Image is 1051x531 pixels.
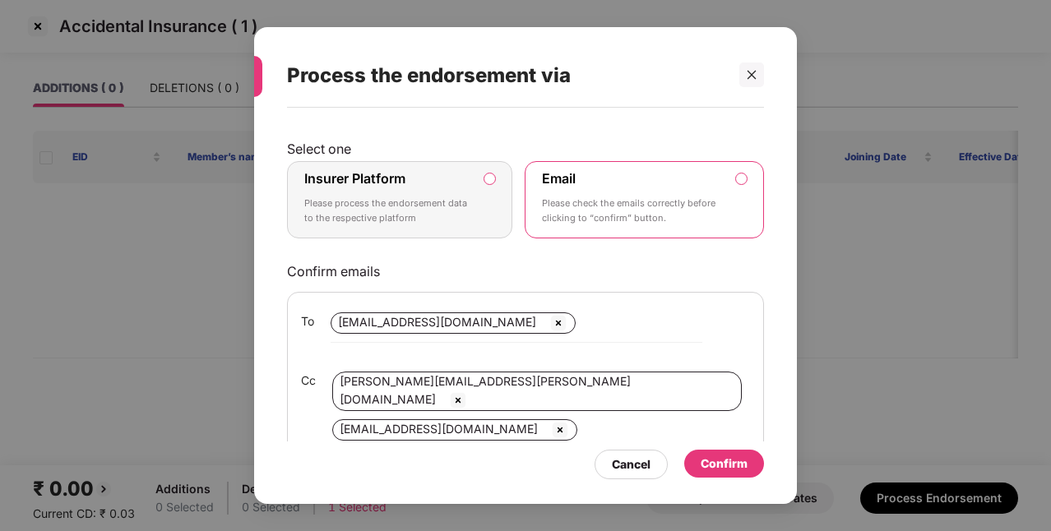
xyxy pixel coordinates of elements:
input: Insurer PlatformPlease process the endorsement data to the respective platform [484,173,495,184]
span: [EMAIL_ADDRESS][DOMAIN_NAME] [338,315,536,329]
span: [PERSON_NAME][EMAIL_ADDRESS][PERSON_NAME][DOMAIN_NAME] [340,374,631,406]
p: Please check the emails correctly before clicking to “confirm” button. [542,196,724,225]
div: Cancel [612,455,651,473]
img: svg+xml;base64,PHN2ZyBpZD0iQ3Jvc3MtMzJ4MzIiIHhtbG5zPSJodHRwOi8vd3d3LnczLm9yZy8yMDAwL3N2ZyIgd2lkdG... [549,313,568,333]
span: To [301,312,314,330]
label: Email [542,170,576,187]
span: [EMAIL_ADDRESS][DOMAIN_NAME] [340,422,538,436]
p: Confirm emails [287,263,764,279]
img: svg+xml;base64,PHN2ZyBpZD0iQ3Jvc3MtMzJ4MzIiIHhtbG5zPSJodHRwOi8vd3d3LnczLm9yZy8yMDAwL3N2ZyIgd2lkdG... [550,420,570,440]
span: Cc [301,372,316,390]
div: Process the endorsement via [287,44,725,108]
input: EmailPlease check the emails correctly before clicking to “confirm” button. [736,173,747,184]
p: Please process the endorsement data to the respective platform [304,196,472,225]
div: Confirm [701,455,748,473]
img: svg+xml;base64,PHN2ZyBpZD0iQ3Jvc3MtMzJ4MzIiIHhtbG5zPSJodHRwOi8vd3d3LnczLm9yZy8yMDAwL3N2ZyIgd2lkdG... [448,390,468,410]
p: Select one [287,141,764,157]
span: close [746,69,757,81]
label: Insurer Platform [304,170,405,187]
